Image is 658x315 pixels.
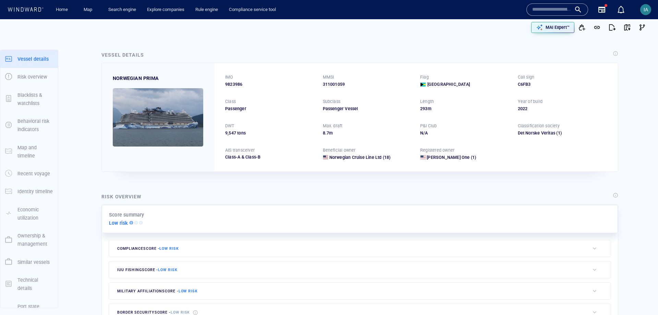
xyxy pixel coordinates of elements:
[113,74,159,82] div: NORWEGIAN PRIMA
[17,187,53,196] p: Identity timeline
[605,20,620,35] button: Export report
[382,154,391,161] span: (18)
[546,24,570,31] p: MAI Expert™
[323,106,412,112] div: Passenger Vessel
[427,81,470,87] span: [GEOGRAPHIC_DATA]
[109,219,128,227] p: Low risk
[171,310,190,315] span: Low risk
[117,268,178,272] span: IUU Fishing score -
[428,106,431,111] span: m
[193,4,221,16] a: Rule engine
[53,4,71,16] a: Home
[0,170,58,177] a: Recent voyage
[0,188,58,195] a: Identity timeline
[17,232,53,248] p: Ownership & management
[0,50,58,68] button: Vessel details
[159,246,179,251] span: Low risk
[17,143,53,160] p: Map and timeline
[225,106,315,112] div: Passenger
[644,7,648,12] span: IA
[574,20,589,35] button: Add to vessel list
[117,310,190,315] span: border security score -
[17,258,50,266] p: Similar vessels
[427,154,476,161] a: [PERSON_NAME] One (1)
[0,148,58,154] a: Map and timeline
[106,4,139,16] a: Search engine
[327,130,329,136] span: 7
[0,236,58,243] a: Ownership & management
[225,130,315,136] div: 9,547 tons
[518,130,556,136] div: Det Norske Veritas
[240,154,260,160] span: Class-B
[420,147,454,153] p: Registered owner
[0,271,58,297] button: Technical details
[323,74,334,80] p: MMSI
[323,130,325,136] span: 8
[518,123,560,129] p: Classification society
[17,206,53,222] p: Economic utilization
[101,51,144,59] div: Vessel details
[0,201,58,227] button: Economic utilization
[518,81,607,87] div: C6FB3
[420,74,429,80] p: Flag
[225,74,233,80] p: IMO
[0,95,58,102] a: Blacklists & watchlists
[144,4,187,16] a: Explore companies
[323,81,412,87] div: 311001059
[518,130,607,136] div: Det Norske Veritas
[17,55,49,63] p: Vessel details
[0,253,58,271] button: Similar vessels
[226,4,279,16] a: Compliance service tool
[323,98,341,105] p: Subclass
[329,155,382,160] span: Norwegian Cruise Line Ltd
[518,74,535,80] p: Call sign
[323,147,356,153] p: Beneficial owner
[639,3,653,16] button: IA
[0,122,58,128] a: Behavioral risk indicators
[225,98,236,105] p: Class
[617,5,625,14] div: Notification center
[427,155,470,160] span: Leonardo One
[78,4,100,16] button: Map
[51,4,73,16] button: Home
[225,123,234,129] p: DWT
[329,130,333,136] span: m
[101,192,142,201] div: Risk overview
[0,112,58,139] button: Behavioral risk indicators
[0,73,58,80] a: Risk overview
[0,183,58,200] button: Identity timeline
[0,68,58,86] button: Risk overview
[17,276,53,293] p: Technical details
[17,91,53,108] p: Blacklists & watchlists
[158,268,177,272] span: Low risk
[113,88,203,147] img: 620ece9a90de44570e3b75eb_0
[629,284,653,310] iframe: Chat
[420,106,428,111] span: 293
[0,55,58,62] a: Vessel details
[17,117,53,134] p: Behavioral risk indicators
[242,154,244,160] span: &
[109,211,144,219] p: Score summary
[420,130,510,136] div: N/A
[518,106,607,112] div: 2022
[518,98,543,105] p: Year of build
[225,147,255,153] p: AIS transceiver
[420,98,434,105] p: Length
[0,258,58,265] a: Similar vessels
[329,154,391,161] a: Norwegian Cruise Line Ltd (18)
[81,4,97,16] a: Map
[225,81,242,87] span: 9823986
[620,20,635,35] button: View on map
[117,289,198,293] span: military affiliation score -
[420,123,437,129] p: P&I Club
[555,130,607,136] span: (1)
[0,86,58,113] button: Blacklists & watchlists
[0,165,58,183] button: Recent voyage
[323,123,343,129] p: Max. draft
[179,289,198,293] span: Low risk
